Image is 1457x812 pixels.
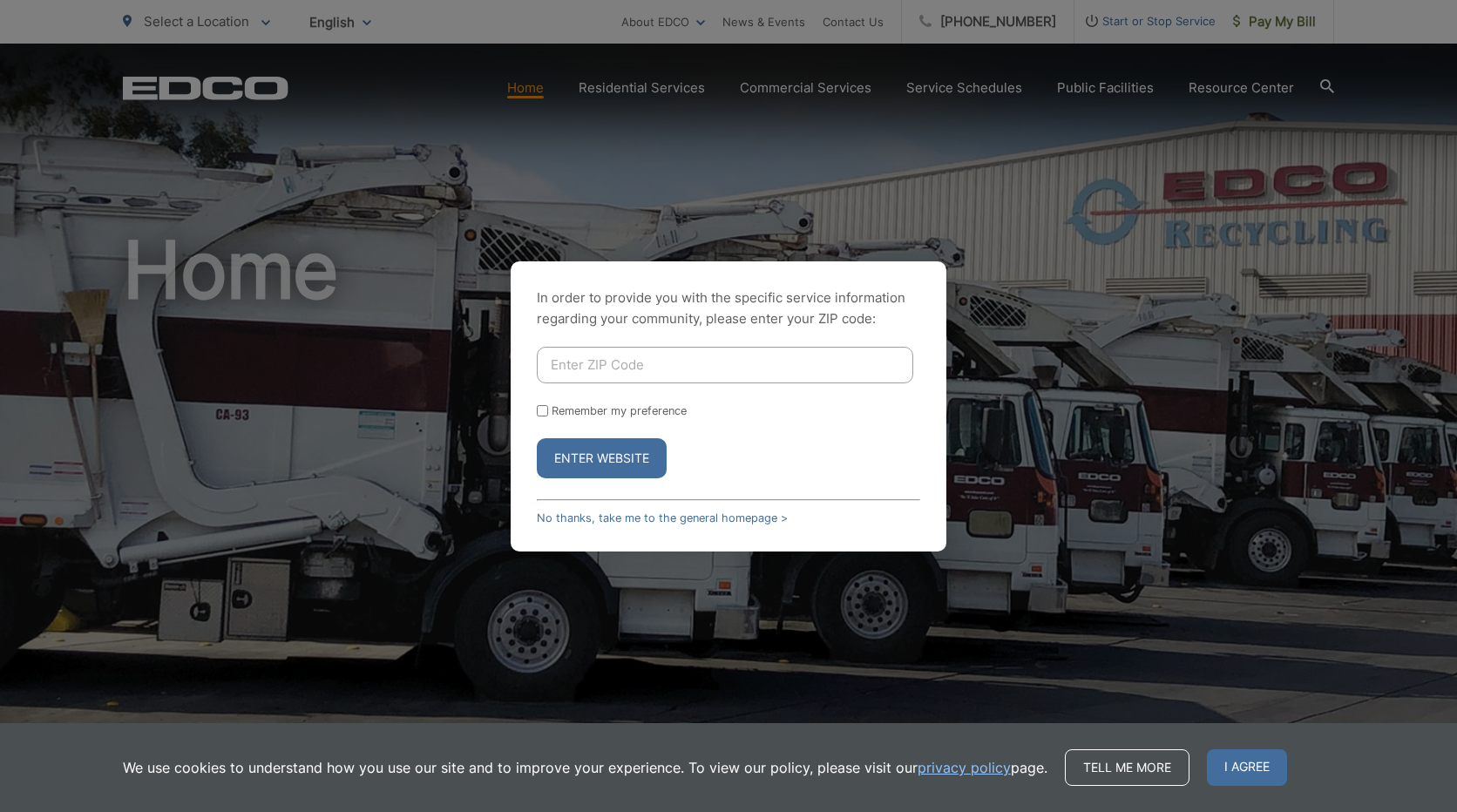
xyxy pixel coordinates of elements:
[537,288,920,329] p: In order to provide you with the specific service information regarding your community, please en...
[537,347,913,383] input: Enter ZIP Code
[537,511,788,524] a: No thanks, take me to the general homepage >
[537,438,667,478] button: Enter Website
[1207,749,1287,786] span: I agree
[552,404,687,417] label: Remember my preference
[918,757,1011,778] a: privacy policy
[123,757,1047,778] p: We use cookies to understand how you use our site and to improve your experience. To view our pol...
[1065,749,1189,786] a: Tell me more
